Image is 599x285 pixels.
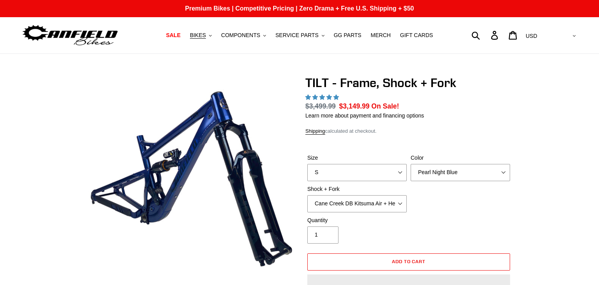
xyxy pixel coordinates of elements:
span: 5.00 stars [305,94,340,100]
img: Canfield Bikes [21,23,119,48]
a: GIFT CARDS [396,30,437,41]
button: Add to cart [307,253,510,271]
span: GIFT CARDS [400,32,433,39]
span: MERCH [371,32,391,39]
h1: TILT - Frame, Shock + Fork [305,75,512,90]
span: BIKES [190,32,206,39]
div: calculated at checkout. [305,127,512,135]
button: COMPONENTS [217,30,270,41]
a: SALE [162,30,184,41]
label: Size [307,154,407,162]
button: BIKES [186,30,216,41]
label: Shock + Fork [307,185,407,193]
a: GG PARTS [330,30,365,41]
label: Quantity [307,216,407,224]
span: Add to cart [392,258,426,264]
span: GG PARTS [334,32,362,39]
span: COMPONENTS [221,32,260,39]
span: $3,149.99 [339,102,370,110]
input: Search [476,27,496,44]
span: SERVICE PARTS [275,32,318,39]
a: Shipping [305,128,325,135]
span: On Sale! [371,101,399,111]
a: Learn more about payment and financing options [305,112,424,119]
s: $3,499.99 [305,102,336,110]
img: TILT - Frame, Shock + Fork [89,77,292,281]
a: MERCH [367,30,395,41]
label: Color [411,154,510,162]
button: SERVICE PARTS [271,30,328,41]
span: SALE [166,32,181,39]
